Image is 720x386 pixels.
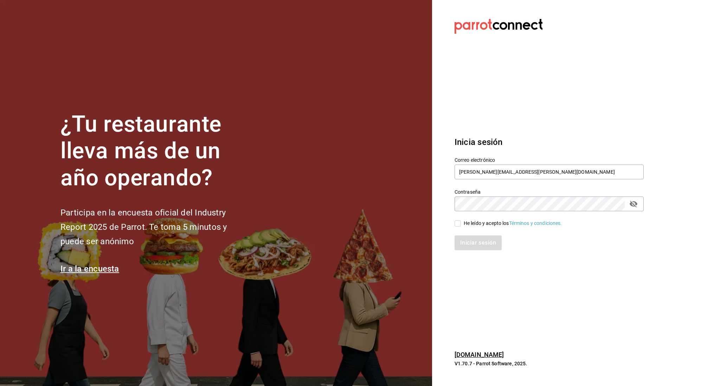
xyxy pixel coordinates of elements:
label: Correo electrónico [455,157,644,162]
h2: Participa en la encuesta oficial del Industry Report 2025 de Parrot. Te toma 5 minutos y puede se... [60,206,250,248]
h1: ¿Tu restaurante lleva más de un año operando? [60,111,250,192]
label: Contraseña [455,189,644,194]
input: Ingresa tu correo electrónico [455,165,644,179]
a: Ir a la encuesta [60,264,119,274]
button: passwordField [628,198,639,210]
p: V1.70.7 - Parrot Software, 2025. [455,360,644,367]
a: Términos y condiciones. [509,220,562,226]
div: He leído y acepto los [464,220,562,227]
h3: Inicia sesión [455,136,644,148]
a: [DOMAIN_NAME] [455,351,504,358]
